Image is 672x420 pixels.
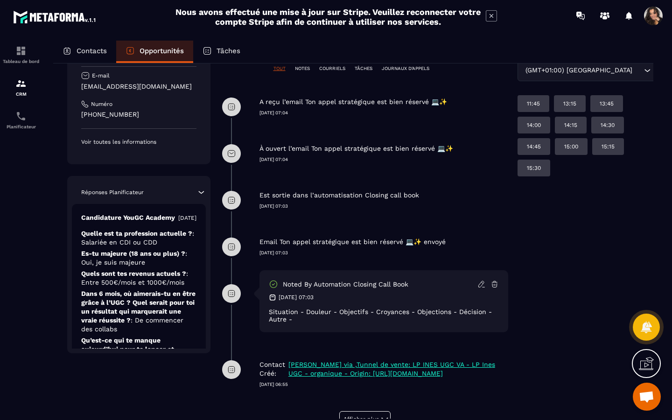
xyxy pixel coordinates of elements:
[527,100,540,107] p: 11:45
[53,41,116,63] a: Contacts
[2,91,40,97] p: CRM
[259,191,419,200] p: Est sortie dans l’automatisation Closing call book
[601,121,615,129] p: 14:30
[259,238,446,246] p: Email Ton appel stratégique est bien réservé 💻✨ envoyé
[81,316,183,333] span: : De commencer des collabs
[81,269,196,287] p: Quels sont tes revenus actuels ?
[527,164,541,172] p: 15:30
[81,82,196,91] p: [EMAIL_ADDRESS][DOMAIN_NAME]
[2,104,40,136] a: schedulerschedulerPlanificateur
[283,280,408,289] p: Noted by automation Closing call book
[193,41,250,63] a: Tâches
[2,71,40,104] a: formationformationCRM
[633,383,661,411] a: Ouvrir le chat
[259,360,286,378] p: Contact Créé:
[602,143,615,150] p: 15:15
[564,143,578,150] p: 15:00
[217,47,240,55] p: Tâches
[15,78,27,89] img: formation
[355,65,372,72] p: TÂCHES
[81,189,144,196] p: Réponses Planificateur
[273,65,286,72] p: TOUT
[81,249,196,267] p: Es-tu majeure (18 ans ou plus) ?
[140,47,184,55] p: Opportunités
[92,72,110,79] p: E-mail
[259,156,508,163] p: [DATE] 07:04
[81,336,196,380] p: Qu’est-ce qui te manque aujourd’hui pour te lancer et atteindre tes objectifs ?
[527,143,541,150] p: 14:45
[382,65,429,72] p: JOURNAUX D'APPELS
[178,214,196,222] p: [DATE]
[635,65,642,76] input: Search for option
[13,8,97,25] img: logo
[259,250,508,256] p: [DATE] 07:03
[81,213,175,222] p: Candidature YouGC Academy
[527,121,541,129] p: 14:00
[2,124,40,129] p: Planificateur
[259,98,447,106] p: A reçu l’email Ton appel stratégique est bien réservé 💻✨
[279,294,314,301] p: [DATE] 07:03
[15,45,27,56] img: formation
[81,110,196,119] p: [PHONE_NUMBER]
[81,138,196,146] p: Voir toutes les informations
[524,65,635,76] span: (GMT+01:00) [GEOGRAPHIC_DATA]
[77,47,107,55] p: Contacts
[259,203,508,210] p: [DATE] 07:03
[116,41,193,63] a: Opportunités
[81,289,196,334] p: Dans 6 mois, où aimerais-tu en être grâce à l’UGC ? Quel serait pour toi un résultat qui marquera...
[269,308,499,323] div: Situation - Douleur - Objectifs - Croyances - Objections - Décision - Autre -
[2,59,40,64] p: Tableau de bord
[563,100,576,107] p: 13:15
[564,121,577,129] p: 14:15
[259,144,453,153] p: À ouvert l’email Ton appel stratégique est bien réservé 💻✨
[518,60,657,81] div: Search for option
[259,381,508,388] p: [DATE] 06:55
[259,110,508,116] p: [DATE] 07:04
[288,360,506,378] p: [PERSON_NAME] via ,Tunnel de vente: LP INES UGC VA - LP Ines UGC - organique - Origin: [URL][DOMA...
[91,100,112,108] p: Numéro
[81,229,196,247] p: Quelle est ta profession actuelle ?
[15,111,27,122] img: scheduler
[2,38,40,71] a: formationformationTableau de bord
[295,65,310,72] p: NOTES
[175,7,481,27] h2: Nous avons effectué une mise à jour sur Stripe. Veuillez reconnecter votre compte Stripe afin de ...
[600,100,614,107] p: 13:45
[319,65,345,72] p: COURRIELS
